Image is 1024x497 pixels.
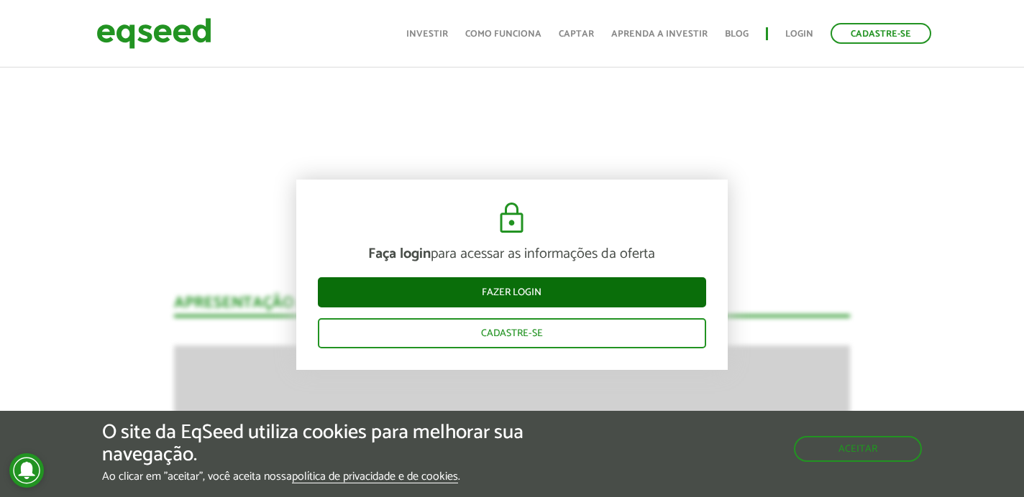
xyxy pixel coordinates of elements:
a: Cadastre-se [831,23,931,44]
a: Blog [725,29,749,39]
a: Aprenda a investir [611,29,708,39]
strong: Faça login [368,242,431,266]
a: Investir [406,29,448,39]
a: Captar [559,29,594,39]
a: Cadastre-se [318,318,706,348]
img: EqSeed [96,14,211,52]
p: para acessar as informações da oferta [318,246,706,263]
a: Como funciona [465,29,541,39]
a: política de privacidade e de cookies [292,471,458,483]
h5: O site da EqSeed utiliza cookies para melhorar sua navegação. [102,422,594,466]
img: cadeado.svg [494,201,529,236]
a: Fazer login [318,277,706,307]
a: Login [785,29,813,39]
p: Ao clicar em "aceitar", você aceita nossa . [102,470,594,483]
button: Aceitar [794,436,922,462]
